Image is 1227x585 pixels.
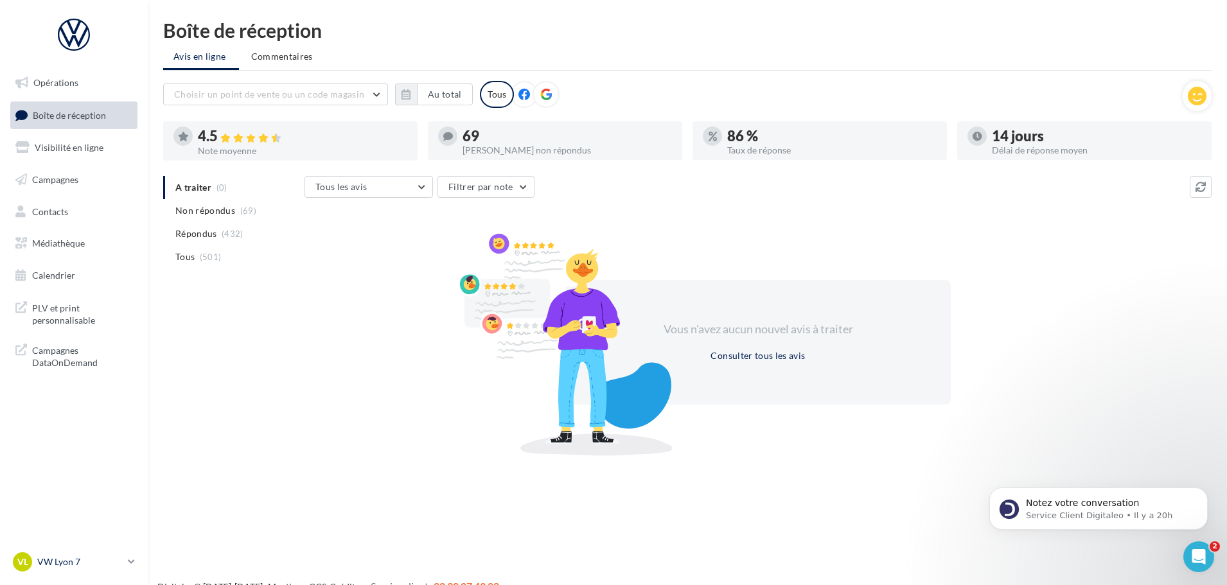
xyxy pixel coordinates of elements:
iframe: Intercom live chat [1183,541,1214,572]
button: Tous les avis [305,176,433,198]
div: 69 [463,129,672,143]
a: Boîte de réception [8,101,140,129]
button: Consulter tous les avis [705,348,810,363]
button: Au total [417,83,473,105]
a: Médiathèque [8,230,140,257]
div: 4.5 [198,129,407,144]
div: 14 jours [992,129,1201,143]
span: VL [17,555,28,568]
p: VW Lyon 7 [37,555,123,568]
a: Calendrier [8,262,140,289]
button: Au total [395,83,473,105]
span: (432) [222,229,243,239]
span: Campagnes DataOnDemand [32,342,132,369]
span: Répondus [175,227,217,240]
span: PLV et print personnalisable [32,299,132,327]
div: 86 % [727,129,937,143]
span: Tous les avis [315,181,367,192]
div: Note moyenne [198,146,407,155]
span: Opérations [33,77,78,88]
iframe: Intercom notifications message [970,460,1227,550]
span: Calendrier [32,270,75,281]
span: Visibilité en ligne [35,142,103,153]
div: Taux de réponse [727,146,937,155]
span: Campagnes [32,174,78,185]
button: Choisir un point de vente ou un code magasin [163,83,388,105]
a: Campagnes DataOnDemand [8,336,140,374]
span: Commentaires [251,50,313,63]
div: Boîte de réception [163,21,1212,40]
div: Tous [480,81,514,108]
span: Médiathèque [32,238,85,249]
span: (69) [240,205,256,216]
div: [PERSON_NAME] non répondus [463,146,672,155]
span: Tous [175,250,195,263]
div: Délai de réponse moyen [992,146,1201,155]
a: Campagnes [8,166,140,193]
span: 2 [1210,541,1220,552]
span: Boîte de réception [33,109,106,120]
a: Contacts [8,198,140,225]
button: Filtrer par note [437,176,534,198]
a: Visibilité en ligne [8,134,140,161]
span: (501) [200,252,222,262]
span: Choisir un point de vente ou un code magasin [174,89,364,100]
a: PLV et print personnalisable [8,294,140,332]
span: Non répondus [175,204,235,217]
div: Vous n'avez aucun nouvel avis à traiter [648,321,869,338]
a: VL VW Lyon 7 [10,550,137,574]
span: Contacts [32,205,68,216]
a: Opérations [8,69,140,96]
